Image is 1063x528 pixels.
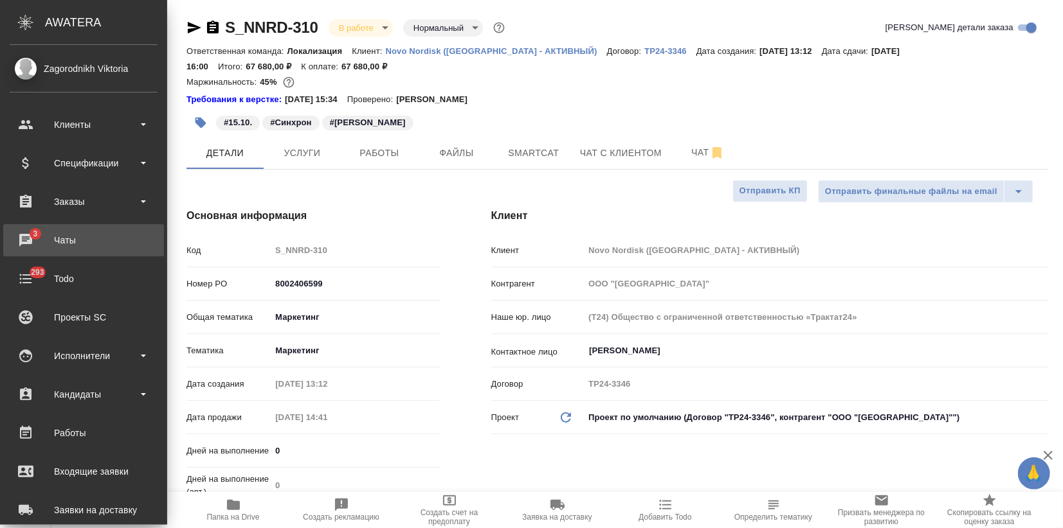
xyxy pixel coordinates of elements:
[696,46,759,56] p: Дата создания:
[271,441,439,460] input: ✎ Введи что-нибудь
[395,492,504,528] button: Создать счет на предоплату
[280,74,297,91] button: 31000.00 RUB;
[329,19,393,37] div: В работе
[10,115,158,134] div: Клиенты
[271,374,383,393] input: Пустое поле
[491,244,585,257] p: Клиент
[10,154,158,173] div: Спецификации
[644,46,696,56] p: ТР24-3346
[186,93,285,106] div: Нажми, чтобы открыть папку с инструкцией
[3,417,164,449] a: Работы
[10,308,158,327] div: Проекты SC
[720,492,828,528] button: Определить тематику
[10,192,158,211] div: Заказы
[10,423,158,443] div: Работы
[25,227,45,240] span: 3
[3,263,164,295] a: 293Todo
[10,62,158,76] div: Zagorodnikh Viktoria
[186,444,271,457] p: Дней на выполнение
[639,513,691,522] span: Добавить Todo
[491,208,1049,224] h4: Клиент
[828,492,936,528] button: Призвать менеджера по развитию
[224,116,252,129] p: #15.10.
[740,184,801,198] span: Отправить КП
[3,494,164,526] a: Заявки на доставку
[186,20,202,35] button: Скопировать ссылку для ЯМессенджера
[3,455,164,488] a: Входящие заявки
[186,208,440,224] h4: Основная информация
[271,145,333,161] span: Услуги
[10,500,158,520] div: Заявки на доставку
[186,344,271,357] p: Тематика
[186,411,271,424] p: Дата продажи
[261,116,320,127] span: Синхрон
[23,266,52,279] span: 293
[584,241,1049,260] input: Пустое поле
[271,340,439,362] div: Маркетинг
[186,378,271,391] p: Дата создания
[584,407,1049,428] div: Проект по умолчанию (Договор "ТР24-3346", контрагент "ООО "[GEOGRAPHIC_DATA]"")
[403,19,483,37] div: В работе
[205,20,221,35] button: Скопировать ссылку
[287,492,395,528] button: Создать рекламацию
[835,508,928,526] span: Призвать менеджера по развитию
[386,45,607,56] a: Novo Nordisk ([GEOGRAPHIC_DATA] - АКТИВНЫЙ)
[270,116,311,129] p: #Синхрон
[403,508,496,526] span: Создать счет на предоплату
[677,145,739,161] span: Чат
[732,180,808,202] button: Отправить КП
[612,492,720,528] button: Добавить Todo
[822,46,871,56] p: Дата сдачи:
[271,241,439,260] input: Пустое поле
[271,306,439,328] div: Маркетинг
[215,116,261,127] span: 15.10.
[352,46,385,56] p: Клиент:
[186,311,271,324] p: Общая тематика
[818,180,1033,203] div: split button
[225,19,318,36] a: S_NNRD-310
[759,46,822,56] p: [DATE] 13:12
[396,93,477,106] p: [PERSON_NAME]
[10,385,158,404] div: Кандидаты
[491,411,520,424] p: Проект
[580,145,662,161] span: Чат с клиентом
[491,378,585,391] p: Договор
[936,492,1044,528] button: Скопировать ссылку на оценку заказа
[491,277,585,290] p: Контрагент
[207,513,260,522] span: Папка на Drive
[825,184,997,199] span: Отправить финальные файлы на email
[491,311,585,324] p: Наше юр. лицо
[186,109,215,137] button: Добавить тэг
[818,180,1004,203] button: Отправить финальные файлы на email
[1023,460,1045,487] span: 🙏
[1018,457,1050,489] button: 🙏
[186,473,271,498] p: Дней на выполнение (авт.)
[709,145,725,161] svg: Отписаться
[584,374,1049,393] input: Пустое поле
[10,269,158,288] div: Todo
[10,231,158,250] div: Чаты
[349,145,410,161] span: Работы
[260,77,280,87] p: 45%
[321,116,415,127] span: Игорь Мокин
[186,46,287,56] p: Ответственная команда:
[491,19,507,36] button: Доп статусы указывают на важность/срочность заказа
[303,513,379,522] span: Создать рекламацию
[426,145,487,161] span: Файлы
[186,93,285,106] a: Требования к верстке:
[503,145,565,161] span: Smartcat
[186,277,271,290] p: Номер PO
[410,22,468,33] button: Нормальный
[186,77,260,87] p: Маржинальность:
[271,274,439,293] input: ✎ Введи что-нибудь
[301,62,341,71] p: К оплате:
[644,45,696,56] a: ТР24-3346
[504,492,612,528] button: Заявка на доставку
[491,346,585,358] p: Контактное лицо
[886,21,1013,34] span: [PERSON_NAME] детали заказа
[734,513,812,522] span: Определить тематику
[943,508,1036,526] span: Скопировать ссылку на оценку заказа
[347,93,397,106] p: Проверено:
[584,274,1049,293] input: Пустое поле
[10,346,158,365] div: Исполнители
